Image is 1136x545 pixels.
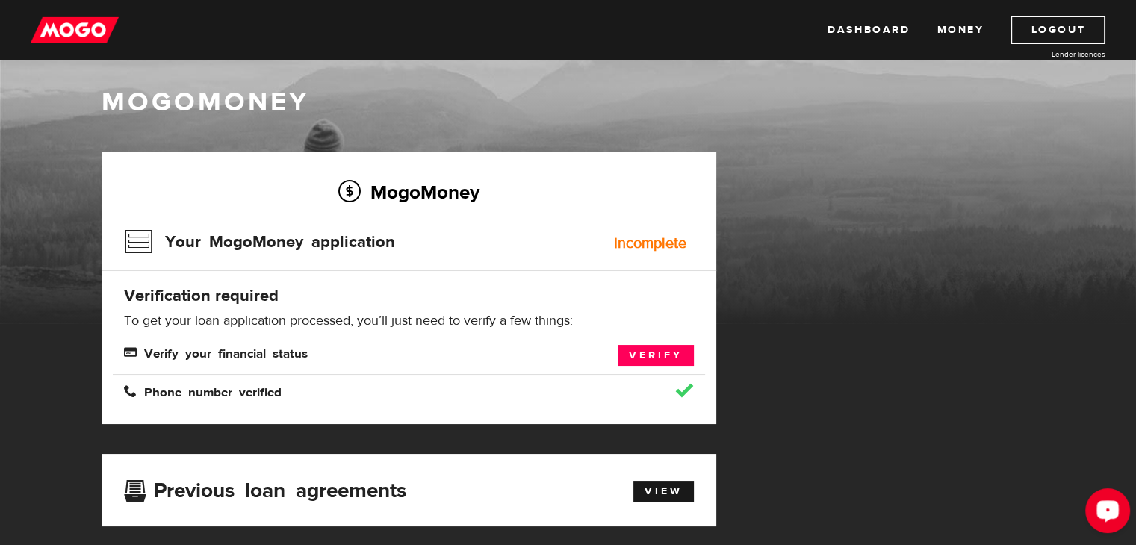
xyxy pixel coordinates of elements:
p: To get your loan application processed, you’ll just need to verify a few things: [124,312,694,330]
a: Dashboard [828,16,910,44]
img: mogo_logo-11ee424be714fa7cbb0f0f49df9e16ec.png [31,16,119,44]
h1: MogoMoney [102,87,1035,118]
h2: MogoMoney [124,176,694,208]
div: Incomplete [614,236,686,251]
span: Phone number verified [124,384,282,397]
h3: Previous loan agreements [124,479,406,498]
a: Lender licences [993,49,1105,60]
h3: Your MogoMoney application [124,222,395,261]
a: Logout [1011,16,1105,44]
a: Verify [618,345,694,366]
a: Money [937,16,984,44]
h4: Verification required [124,285,694,306]
iframe: LiveChat chat widget [1073,482,1136,545]
a: View [633,481,694,502]
span: Verify your financial status [124,346,308,358]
